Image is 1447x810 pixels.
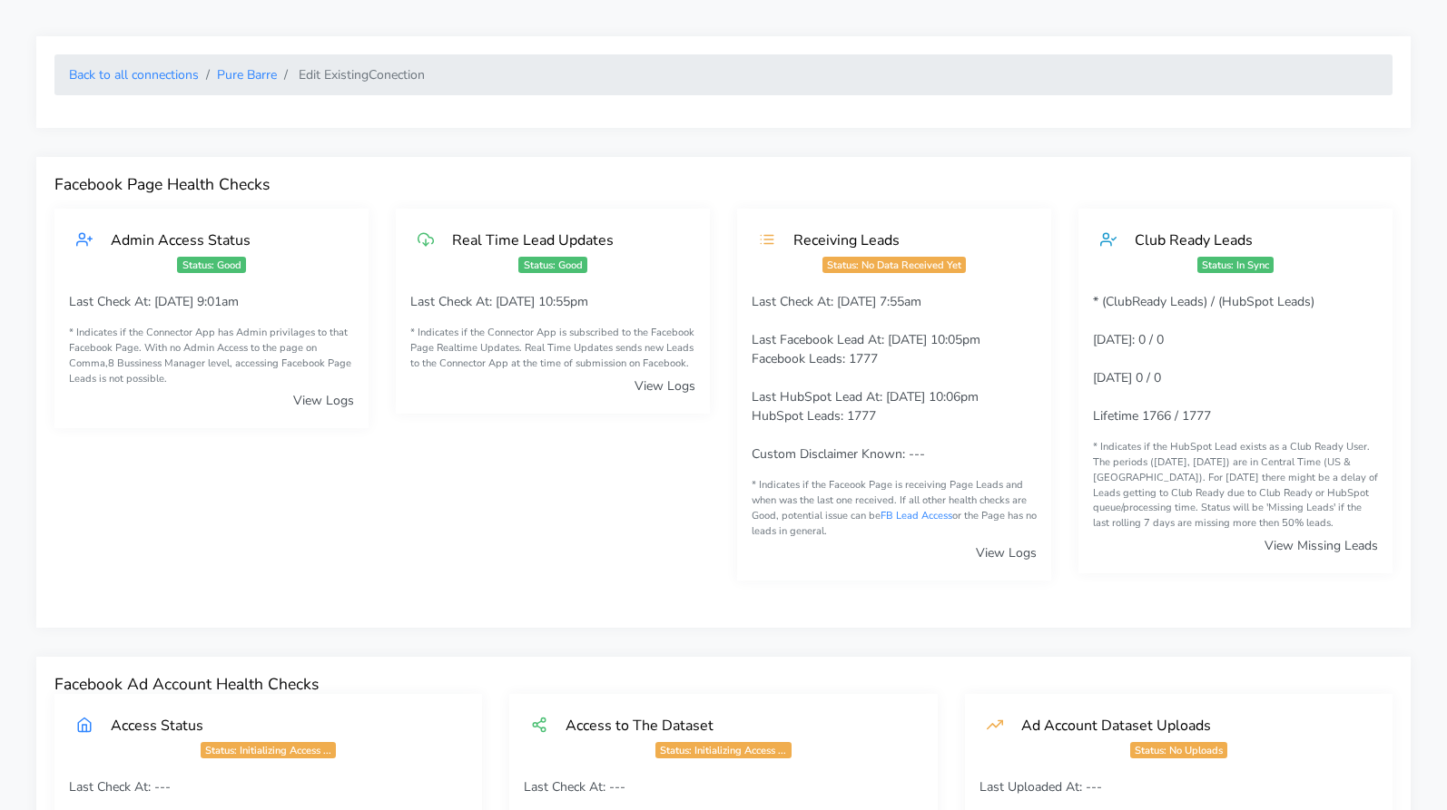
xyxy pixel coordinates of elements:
[547,716,915,735] div: Access to The Dataset
[775,230,1029,249] div: Receiving Leads
[434,230,688,249] div: Real Time Lead Updates
[217,66,277,83] a: Pure Barre
[752,407,876,425] span: HubSpot Leads: 1777
[752,350,878,367] span: Facebook Leads: 1777
[177,257,245,273] span: Status: Good
[822,257,966,273] span: Status: No Data Received Yet
[1093,407,1211,425] span: Lifetime 1766 / 1777
[54,675,1393,694] h4: Facebook Ad Account Health Checks
[69,326,354,386] small: * Indicates if the Connector App has Admin privilages to that Facebook Page. With no Admin Access...
[1093,293,1314,310] span: * (ClubReady Leads) / (HubSpot Leads)
[518,257,586,273] span: Status: Good
[201,742,336,758] span: Status: Initializing Access ...
[1265,537,1378,554] a: View Missing Leads
[635,377,695,395] a: View Logs
[752,445,925,463] span: Custom Disclaimer Known: ---
[69,777,468,796] p: Last Check At: ---
[54,54,1393,95] nav: breadcrumb
[524,777,922,796] p: Last Check At: ---
[69,292,354,311] p: Last Check At: [DATE] 9:01am
[752,331,980,348] span: Last Facebook Lead At: [DATE] 10:05pm
[69,66,199,83] a: Back to all connections
[1117,230,1371,249] div: Club Ready Leads
[881,509,952,522] a: FB Lead Access
[1093,440,1378,530] span: * Indicates if the HubSpot Lead exists as a Club Ready User. The periods ([DATE], [DATE]) are in ...
[410,292,695,311] p: Last Check At: [DATE] 10:55pm
[54,175,1393,194] h4: Facebook Page Health Checks
[979,777,1378,796] p: Last Uploaded At: ---
[93,716,460,735] div: Access Status
[1130,742,1227,758] span: Status: No Uploads
[1197,257,1274,273] span: Status: In Sync
[93,230,347,249] div: Admin Access Status
[752,388,979,405] span: Last HubSpot Lead At: [DATE] 10:06pm
[1093,369,1161,386] span: [DATE] 0 / 0
[277,65,425,84] li: Edit Existing Conection
[1003,716,1371,735] div: Ad Account Dataset Uploads
[752,293,921,310] span: Last Check At: [DATE] 7:55am
[410,326,695,371] small: * Indicates if the Connector App is subscribed to the Facebook Page Realtime Updates. Real Time U...
[655,742,791,758] span: Status: Initializing Access ...
[752,478,1037,537] span: * Indicates if the Faceook Page is receiving Page Leads and when was the last one received. If al...
[293,392,354,409] a: View Logs
[1093,331,1164,348] span: [DATE]: 0 / 0
[976,544,1037,561] a: View Logs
